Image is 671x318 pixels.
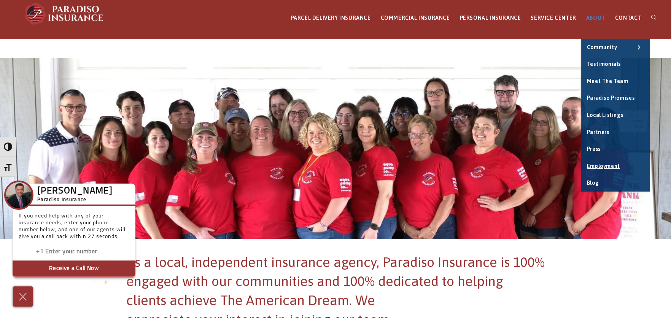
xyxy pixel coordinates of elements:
a: Local Listings [581,107,650,124]
img: Paradiso Insurance [23,2,107,25]
span: Blog [587,180,599,186]
span: COMMERCIAL INSURANCE [381,15,450,21]
span: PERSONAL INSURANCE [460,15,521,21]
span: Community [587,44,617,50]
button: Receive a Call Now [13,260,135,278]
span: SERVICE CENTER [531,15,576,21]
a: Partners [581,124,650,141]
a: Meet the Team [581,73,650,90]
input: Enter country code [22,246,45,257]
span: Paradiso Promises [587,95,634,101]
span: Partners [587,129,609,135]
span: ABOUT [586,15,605,21]
a: We'rePowered by iconbyResponseiQ [93,280,135,284]
h3: [PERSON_NAME] [37,188,113,195]
a: Employment [581,158,650,175]
img: Powered by icon [104,279,108,285]
a: Press [581,141,650,158]
span: Testimonials [587,61,621,67]
span: We're by [93,280,113,284]
img: Company Icon [6,182,32,208]
input: Enter phone number [45,246,121,257]
a: Testimonials [581,56,650,73]
h5: Paradiso Insurance [37,196,113,204]
span: CONTACT [615,15,641,21]
span: PARCEL DELIVERY INSURANCE [291,15,371,21]
img: Cross icon [17,291,29,303]
a: Blog [581,175,650,192]
p: If you need help with any of your insurance needs, enter your phone number below, and one of our ... [19,213,129,244]
a: Community [581,39,650,56]
span: Meet the Team [587,78,628,84]
span: Employment [587,163,620,169]
a: Paradiso Promises [581,90,650,107]
span: Press [587,146,601,152]
span: Local Listings [587,112,623,118]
